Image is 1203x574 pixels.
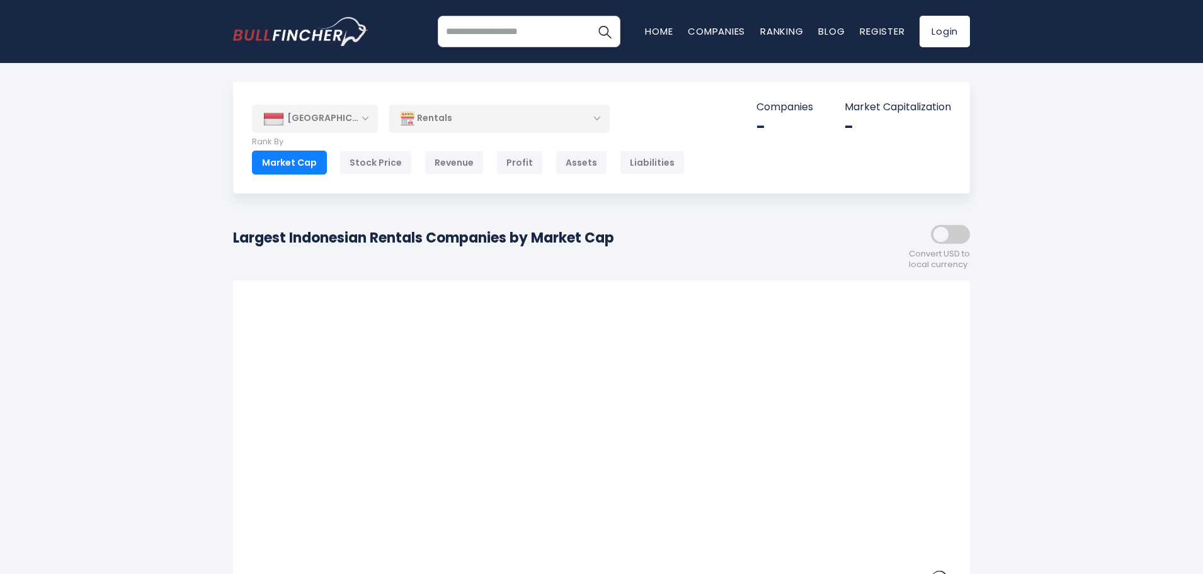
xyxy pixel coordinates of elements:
[845,101,951,114] p: Market Capitalization
[756,101,813,114] p: Companies
[688,25,745,38] a: Companies
[845,117,951,137] div: -
[233,17,368,46] a: Go to homepage
[620,151,685,175] div: Liabilities
[760,25,803,38] a: Ranking
[818,25,845,38] a: Blog
[252,137,685,147] p: Rank By
[389,104,610,133] div: Rentals
[233,17,368,46] img: bullfincher logo
[496,151,543,175] div: Profit
[909,249,970,270] span: Convert USD to local currency
[756,117,813,137] div: -
[252,105,378,132] div: [GEOGRAPHIC_DATA]
[920,16,970,47] a: Login
[645,25,673,38] a: Home
[860,25,904,38] a: Register
[556,151,607,175] div: Assets
[252,151,327,175] div: Market Cap
[425,151,484,175] div: Revenue
[339,151,412,175] div: Stock Price
[589,16,620,47] button: Search
[233,227,614,248] h1: Largest Indonesian Rentals Companies by Market Cap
